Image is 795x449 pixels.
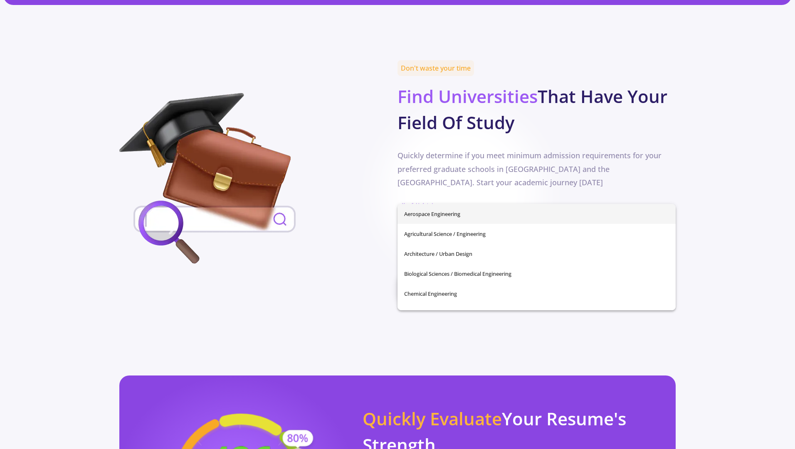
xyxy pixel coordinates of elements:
span: Chemical Engineering [404,284,669,304]
span: Architecture / Urban Design [404,244,669,264]
span: Chemistry [404,304,669,324]
span: Quickly Evaluate [363,407,502,430]
span: Agricultural Science / Engineering [404,224,669,244]
b: That Have Your Field Of Study [397,84,667,134]
span: Don't waste your time [397,60,474,76]
span: Aerospace Engineering [404,204,669,224]
span: Find Universities [397,84,538,108]
img: field [119,93,310,267]
span: Quickly determine if you meet minimum admission requirements for your preferred graduate schools ... [397,150,662,187]
span: Biological Sciences / Biomedical Engineering [404,264,669,284]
